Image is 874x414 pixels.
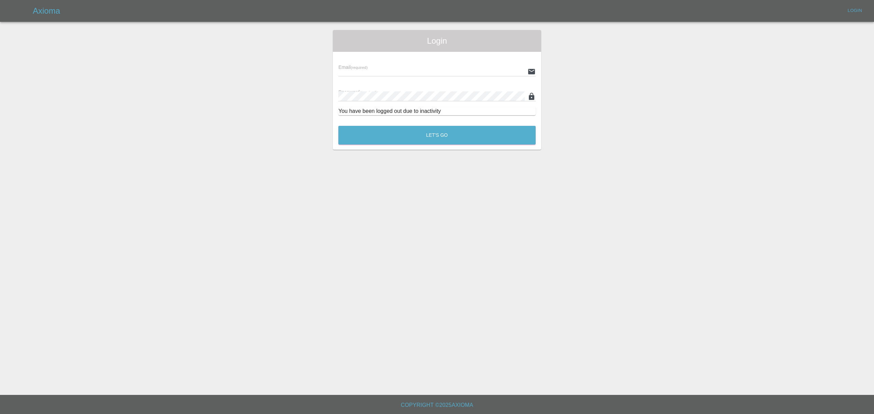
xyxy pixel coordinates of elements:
[338,126,536,145] button: Let's Go
[338,107,536,115] div: You have been logged out due to inactivity
[5,400,869,410] h6: Copyright © 2025 Axioma
[338,64,367,70] span: Email
[360,90,377,94] small: (required)
[338,89,377,95] span: Password
[844,5,866,16] a: Login
[351,65,368,70] small: (required)
[338,35,536,46] span: Login
[33,5,60,16] h5: Axioma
